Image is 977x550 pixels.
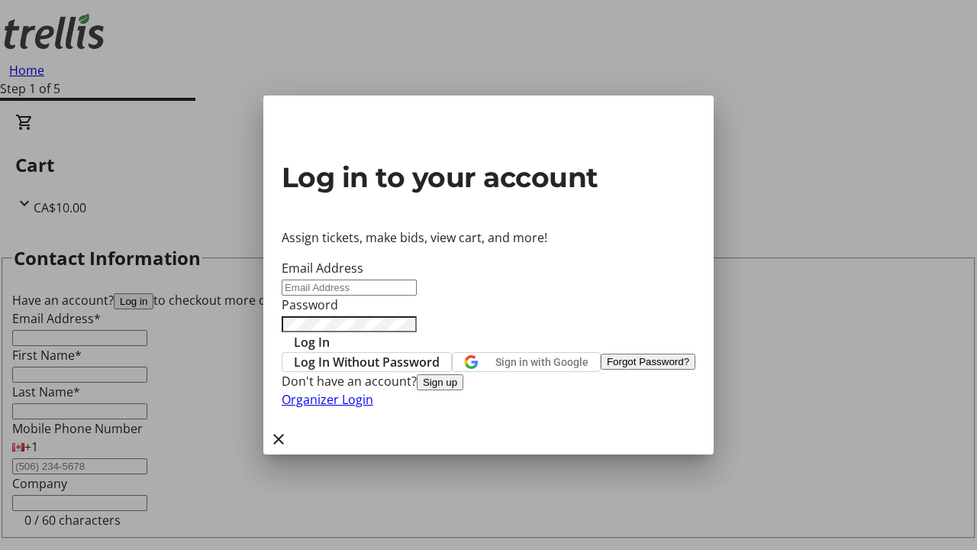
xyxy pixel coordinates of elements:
[282,280,417,296] input: Email Address
[282,157,695,198] h2: Log in to your account
[282,372,695,390] div: Don't have an account?
[282,260,363,277] label: Email Address
[294,333,330,351] span: Log In
[294,353,440,371] span: Log In Without Password
[282,352,452,372] button: Log In Without Password
[495,356,588,368] span: Sign in with Google
[263,424,294,455] button: Close
[282,296,338,313] label: Password
[452,352,601,372] button: Sign in with Google
[417,374,463,390] button: Sign up
[601,354,695,370] button: Forgot Password?
[282,391,373,408] a: Organizer Login
[282,333,342,351] button: Log In
[282,228,695,247] p: Assign tickets, make bids, view cart, and more!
